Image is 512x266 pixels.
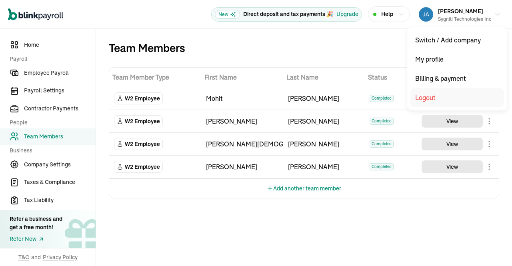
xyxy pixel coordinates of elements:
[472,228,512,266] iframe: Chat Widget
[336,10,358,18] div: Upgrade
[243,10,333,18] p: Direct deposit and tax payments 🎉
[410,50,504,69] div: My profile
[8,3,63,26] nav: Global
[410,30,504,50] div: Switch / Add company
[381,10,393,18] span: Help
[438,8,483,15] span: [PERSON_NAME]
[215,10,240,19] span: New
[438,16,491,23] div: Sygniti Technologies Inc
[410,88,504,107] div: Logout
[410,69,504,88] div: Billing & payment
